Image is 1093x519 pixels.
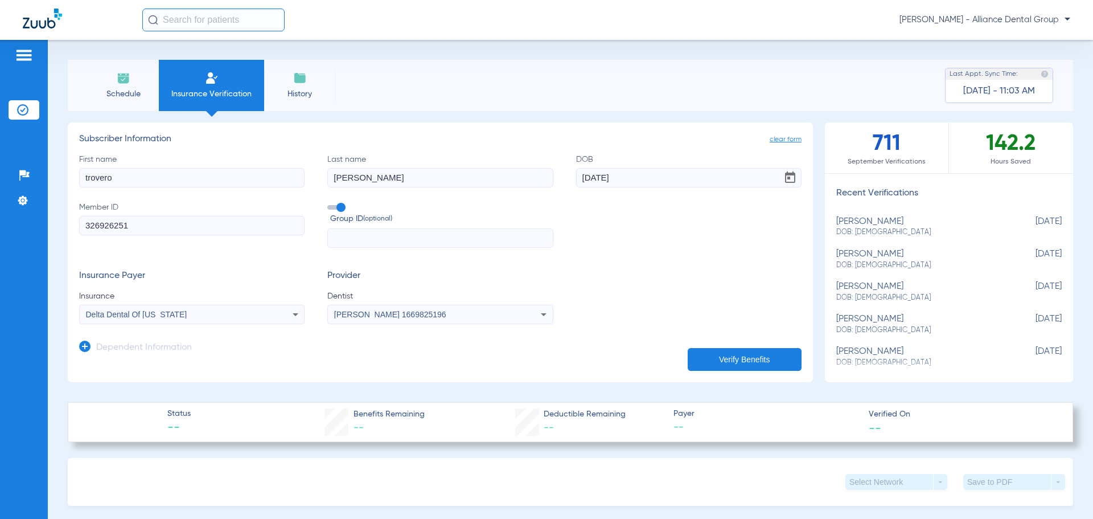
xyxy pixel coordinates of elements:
label: DOB [576,154,802,187]
span: [DATE] [1005,216,1062,238]
h3: Recent Verifications [825,188,1073,199]
span: Status [167,408,191,420]
span: September Verifications [825,156,948,167]
span: Payer [673,408,859,420]
img: History [293,71,307,85]
label: Last name [327,154,553,187]
input: Last name [327,168,553,187]
span: Delta Dental Of [US_STATE] [86,310,187,319]
span: -- [544,423,554,433]
span: [DATE] [1005,346,1062,367]
span: DOB: [DEMOGRAPHIC_DATA] [836,293,1005,303]
div: 711 [825,122,949,173]
h3: Insurance Payer [79,271,305,282]
small: (optional) [363,213,392,225]
span: Hours Saved [949,156,1073,167]
img: Search Icon [148,15,158,25]
img: hamburger-icon [15,48,33,62]
span: Insurance [79,291,305,302]
div: [PERSON_NAME] [836,216,1005,238]
div: [PERSON_NAME] [836,346,1005,367]
span: -- [673,420,859,435]
span: DOB: [DEMOGRAPHIC_DATA] [836,227,1005,238]
h3: Subscriber Information [79,134,802,145]
img: Manual Insurance Verification [205,71,219,85]
span: [PERSON_NAME] - Alliance Dental Group [899,14,1070,26]
span: Group ID [330,213,553,225]
span: -- [167,420,191,436]
span: Dentist [327,291,553,302]
span: Insurance Verification [167,88,256,100]
div: 142.2 [949,122,1073,173]
span: [DATE] [1005,249,1062,270]
div: [PERSON_NAME] [836,249,1005,270]
img: last sync help info [1041,70,1049,78]
span: Deductible Remaining [544,408,626,420]
button: Verify Benefits [688,348,802,371]
img: Zuub Logo [23,9,62,28]
span: [DATE] - 11:03 AM [963,85,1035,97]
label: Member ID [79,202,305,248]
span: [DATE] [1005,314,1062,335]
span: Schedule [96,88,150,100]
span: Last Appt. Sync Time: [950,68,1018,80]
input: Member ID [79,216,305,235]
h3: Provider [327,271,553,282]
span: clear form [770,134,802,145]
span: DOB: [DEMOGRAPHIC_DATA] [836,325,1005,336]
button: Open calendar [779,166,802,189]
input: DOBOpen calendar [576,168,802,187]
h3: Dependent Information [96,342,192,354]
span: Verified On [869,408,1054,420]
span: Benefits Remaining [354,408,425,420]
span: -- [869,422,881,434]
span: [DATE] [1005,281,1062,303]
span: -- [354,423,364,433]
label: First name [79,154,305,187]
span: History [273,88,327,100]
span: DOB: [DEMOGRAPHIC_DATA] [836,260,1005,271]
div: [PERSON_NAME] [836,281,1005,303]
img: Schedule [117,71,130,85]
span: [PERSON_NAME] 1669825196 [334,310,446,319]
span: DOB: [DEMOGRAPHIC_DATA] [836,358,1005,368]
input: First name [79,168,305,187]
div: [PERSON_NAME] [836,314,1005,335]
input: Search for patients [142,9,285,31]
